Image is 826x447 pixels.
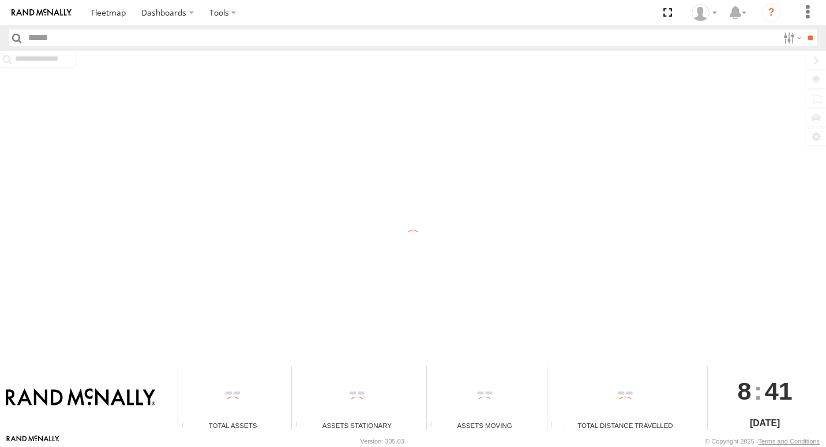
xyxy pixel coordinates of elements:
[765,366,793,416] span: 41
[762,3,780,22] i: ?
[6,388,155,408] img: Rand McNally
[708,366,821,416] div: :
[759,438,820,445] a: Terms and Conditions
[705,438,820,445] div: © Copyright 2025 -
[427,422,444,430] div: Total number of assets current in transit.
[178,422,196,430] div: Total number of Enabled Assets
[178,420,287,430] div: Total Assets
[738,366,752,416] span: 8
[547,422,565,430] div: Total distance travelled by all assets within specified date range and applied filters
[779,29,804,46] label: Search Filter Options
[547,420,704,430] div: Total Distance Travelled
[292,420,422,430] div: Assets Stationary
[12,9,72,17] img: rand-logo.svg
[688,4,721,21] div: Valeo Dash
[292,422,309,430] div: Total number of assets current stationary.
[427,420,543,430] div: Assets Moving
[6,435,59,447] a: Visit our Website
[361,438,404,445] div: Version: 305.03
[708,416,821,430] div: [DATE]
